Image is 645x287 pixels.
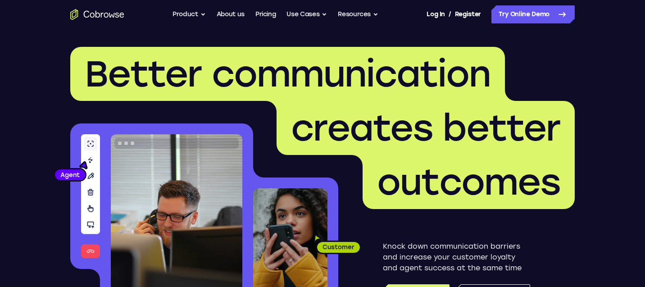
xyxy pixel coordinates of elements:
[85,52,491,96] span: Better communication
[449,9,451,20] span: /
[70,9,124,20] a: Go to the home page
[291,106,560,150] span: creates better
[255,5,276,23] a: Pricing
[455,5,481,23] a: Register
[491,5,575,23] a: Try Online Demo
[338,5,378,23] button: Resources
[383,241,530,273] p: Knock down communication barriers and increase your customer loyalty and agent success at the sam...
[173,5,206,23] button: Product
[217,5,245,23] a: About us
[427,5,445,23] a: Log In
[286,5,327,23] button: Use Cases
[377,160,560,204] span: outcomes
